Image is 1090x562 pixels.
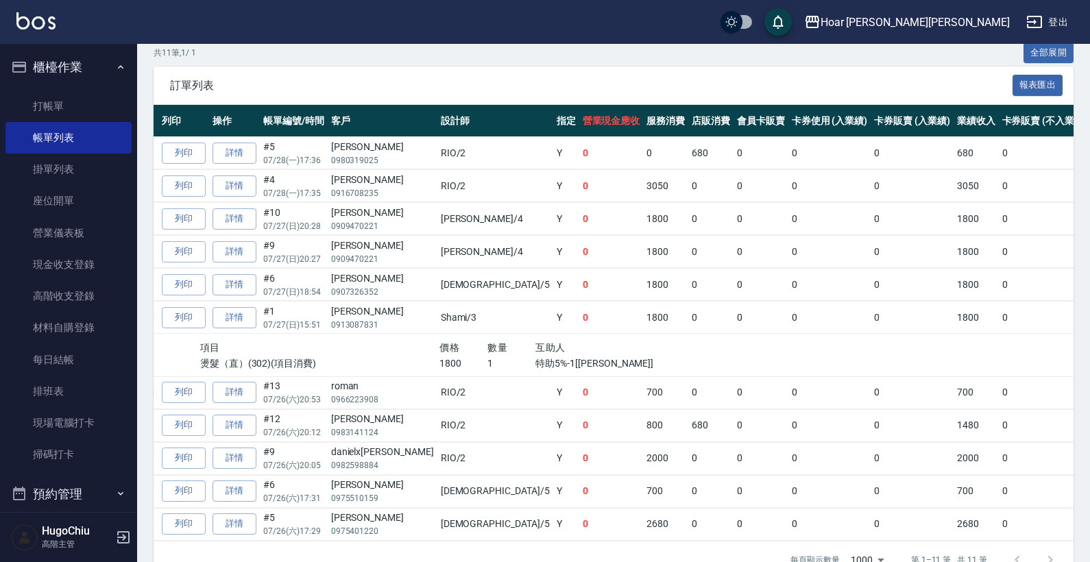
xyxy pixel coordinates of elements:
td: 0 [688,442,734,474]
th: 指定 [553,105,579,137]
td: #9 [260,442,328,474]
td: RIO /2 [437,376,553,408]
td: 0 [788,508,871,540]
td: 680 [688,409,734,441]
div: [PERSON_NAME] [331,511,434,525]
div: [PERSON_NAME] [331,304,434,319]
td: 1800 [954,302,999,334]
td: Y [553,236,579,268]
td: 700 [954,475,999,507]
div: [PERSON_NAME] [331,239,434,253]
a: 詳情 [213,274,256,295]
td: 2000 [643,442,688,474]
td: 0 [579,508,644,540]
div: [PERSON_NAME] [331,173,434,187]
th: 帳單編號/時間 [260,105,328,137]
td: 0 [788,302,871,334]
td: 0 [579,302,644,334]
div: danielx[PERSON_NAME] [331,445,434,459]
td: [PERSON_NAME] /4 [437,236,553,268]
p: 07/27 (日) 18:54 [263,286,324,298]
td: 0 [688,170,734,202]
p: 1800 [439,356,487,371]
td: #13 [260,376,328,408]
td: Y [553,442,579,474]
button: 列印 [162,208,206,230]
p: 1 [487,356,535,371]
td: 0 [688,302,734,334]
span: 項目 [200,342,220,353]
a: 詳情 [213,175,256,197]
p: 燙髮（直）(302)(項目消費) [200,356,440,371]
a: 現金收支登錄 [5,249,132,280]
th: 操作 [209,105,260,137]
td: 1800 [954,269,999,301]
a: 營業儀表板 [5,217,132,249]
td: [DEMOGRAPHIC_DATA] /5 [437,475,553,507]
p: 高階主管 [42,538,112,550]
span: 互助人 [535,342,565,353]
td: #12 [260,409,328,441]
td: #4 [260,170,328,202]
button: 列印 [162,448,206,469]
div: [PERSON_NAME] [331,271,434,286]
td: Y [553,475,579,507]
a: 詳情 [213,480,256,502]
td: 1800 [643,236,688,268]
td: Y [553,269,579,301]
td: 0 [643,137,688,169]
p: 共 11 筆, 1 / 1 [154,47,196,59]
th: 列印 [158,105,209,137]
button: 列印 [162,175,206,197]
td: 0 [871,376,954,408]
td: 0 [688,475,734,507]
td: Y [553,409,579,441]
button: 列印 [162,274,206,295]
td: 1800 [954,203,999,235]
td: 0 [788,137,871,169]
p: 0909470221 [331,220,434,232]
td: 0 [734,508,788,540]
td: RIO /2 [437,137,553,169]
a: 詳情 [213,513,256,535]
button: 登出 [1021,10,1074,35]
th: 營業現金應收 [579,105,644,137]
td: 0 [871,203,954,235]
div: Hoar [PERSON_NAME][PERSON_NAME] [821,14,1010,31]
td: 680 [688,137,734,169]
td: 0 [688,236,734,268]
p: 07/26 (六) 20:53 [263,393,324,406]
td: 0 [788,409,871,441]
p: 07/26 (六) 20:12 [263,426,324,439]
td: [PERSON_NAME] /4 [437,203,553,235]
td: #9 [260,236,328,268]
button: 列印 [162,307,206,328]
td: 1800 [643,203,688,235]
p: 0982598884 [331,459,434,472]
td: Y [553,508,579,540]
p: 07/28 (一) 17:35 [263,187,324,199]
td: 0 [788,475,871,507]
td: 0 [734,409,788,441]
a: 詳情 [213,143,256,164]
img: Logo [16,12,56,29]
button: 列印 [162,143,206,164]
div: [PERSON_NAME] [331,412,434,426]
td: 3050 [954,170,999,202]
div: roman [331,379,434,393]
a: 報表匯出 [1013,78,1063,91]
p: 07/27 (日) 20:27 [263,253,324,265]
td: 0 [688,203,734,235]
a: 詳情 [213,208,256,230]
td: 2680 [643,508,688,540]
td: 1800 [643,302,688,334]
button: 列印 [162,513,206,535]
button: 櫃檯作業 [5,49,132,85]
p: 特助5%-1[[PERSON_NAME]] [535,356,679,371]
a: 高階收支登錄 [5,280,132,312]
p: 0907326352 [331,286,434,298]
p: 0980319025 [331,154,434,167]
td: 700 [643,376,688,408]
button: Hoar [PERSON_NAME][PERSON_NAME] [799,8,1015,36]
td: 0 [871,269,954,301]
